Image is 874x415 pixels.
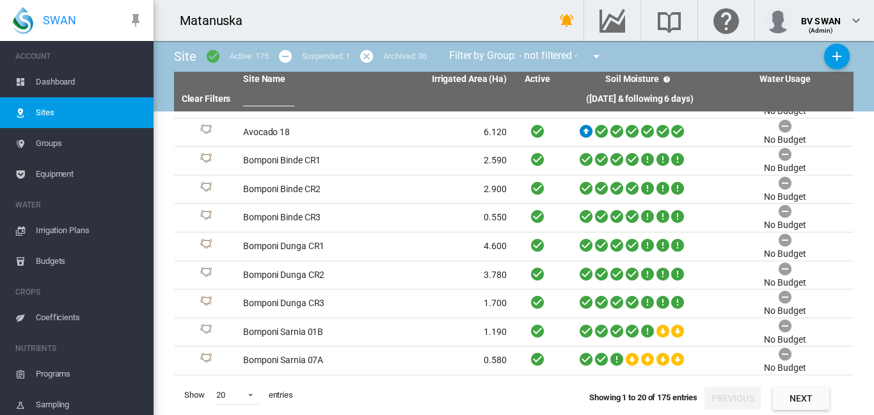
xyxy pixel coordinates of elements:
th: Active [512,72,563,87]
md-icon: icon-chevron-down [848,13,864,28]
img: 1.svg [198,324,214,339]
td: Bomponi Dunga CR1 [238,232,375,261]
md-icon: icon-bell-ring [559,13,575,28]
span: Irrigation Plans [36,215,143,246]
div: No Budget [764,277,806,289]
div: No Budget [764,191,806,204]
md-icon: Search the knowledge base [654,13,685,28]
td: 6.120 [375,118,512,147]
div: Active: 175 [230,51,269,62]
tr: Site Id: 27532 Bomponi Binde CR3 0.550 No Budget [174,204,854,232]
td: 1.700 [375,289,512,318]
td: Bomponi Dunga CR2 [238,261,375,289]
img: 1.svg [198,296,214,311]
md-icon: icon-pin [128,13,143,28]
div: No Budget [764,105,806,118]
span: WATER [15,195,143,215]
div: No Budget [764,248,806,261]
span: ACCOUNT [15,46,143,67]
span: Show [179,384,210,406]
span: NUTRIENTS [15,338,143,359]
div: Site Id: 27539 [179,296,233,311]
td: Bomponi Binde CR1 [238,147,375,175]
button: icon-bell-ring [554,8,580,33]
th: Water Usage [717,72,854,87]
td: Bomponi Dunga CR3 [238,289,375,318]
div: Site Id: 27531 [179,182,233,197]
md-icon: Go to the Data Hub [597,13,628,28]
div: No Budget [764,219,806,232]
div: No Budget [764,305,806,318]
td: Avocado 18 [238,118,375,147]
div: Site Id: 4925 [179,153,233,168]
span: Programs [36,359,143,389]
a: Clear Filters [182,94,231,104]
span: Groups [36,128,143,159]
div: Matanuska [180,12,254,29]
button: icon-menu-down [584,44,609,69]
td: 2.900 [375,175,512,204]
span: SWAN [43,12,76,28]
button: Add New Site, define start date [824,44,850,69]
tr: Site Id: 17445 Avocado 18 6.120 No Budget [174,118,854,147]
td: Bomponi Sarnia 01B [238,318,375,346]
img: 1.svg [198,182,214,197]
td: 0.580 [375,346,512,375]
md-icon: Click here for help [711,13,742,28]
tr: Site Id: 4644 Bomponi Sarnia 07A 0.580 No Budget [174,346,854,375]
td: 3.780 [375,261,512,289]
th: Soil Moisture [563,72,717,87]
span: Site [174,49,196,64]
div: Site Id: 27538 [179,267,233,282]
button: Previous [704,387,761,410]
span: (Admin) [809,27,834,34]
div: Site Id: 27532 [179,210,233,225]
img: 1.svg [198,239,214,254]
md-icon: icon-minus-circle [278,49,293,64]
div: Suspended: 1 [302,51,351,62]
tr: Site Id: 27549 Bomponi Sarnia 01B 1.190 No Budget [174,318,854,347]
div: Archived: 36 [383,51,427,62]
div: Site Id: 4648 [179,239,233,254]
div: No Budget [764,134,806,147]
div: Site Id: 17445 [179,124,233,140]
div: No Budget [764,162,806,175]
td: 2.590 [375,147,512,175]
img: SWAN-Landscape-Logo-Colour-drop.png [13,7,33,34]
span: Sites [36,97,143,128]
img: 1.svg [198,353,214,368]
span: entries [264,384,298,406]
tr: Site Id: 4648 Bomponi Dunga CR1 4.600 No Budget [174,232,854,261]
td: 1.190 [375,318,512,346]
div: BV SWAN [801,10,841,22]
div: Site Id: 27549 [179,324,233,339]
td: Bomponi Sarnia 07A [238,346,375,375]
span: Equipment [36,159,143,190]
td: 4.600 [375,232,512,261]
span: Showing 1 to 20 of 175 entries [589,393,697,402]
md-icon: icon-help-circle [659,72,674,87]
md-icon: icon-cancel [359,49,374,64]
span: Coefficients [36,302,143,333]
md-icon: icon-menu-down [589,49,604,64]
md-icon: icon-checkbox-marked-circle [205,49,221,64]
td: 0.550 [375,204,512,232]
img: 1.svg [198,210,214,225]
tr: Site Id: 27538 Bomponi Dunga CR2 3.780 No Budget [174,261,854,290]
span: Dashboard [36,67,143,97]
span: CROPS [15,282,143,302]
md-icon: icon-plus [829,49,845,64]
div: No Budget [764,334,806,346]
img: 1.svg [198,153,214,168]
tr: Site Id: 4925 Bomponi Binde CR1 2.590 No Budget [174,147,854,175]
div: Filter by Group: - not filtered - [440,44,613,69]
img: 1.svg [198,124,214,140]
button: Next [773,387,829,410]
img: 1.svg [198,267,214,282]
div: Site Id: 4644 [179,353,233,368]
tr: Site Id: 27539 Bomponi Dunga CR3 1.700 No Budget [174,289,854,318]
td: Bomponi Binde CR3 [238,204,375,232]
td: Bomponi Binde CR2 [238,175,375,204]
img: profile.jpg [765,8,791,33]
th: ([DATE] & following 6 days) [563,87,717,111]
